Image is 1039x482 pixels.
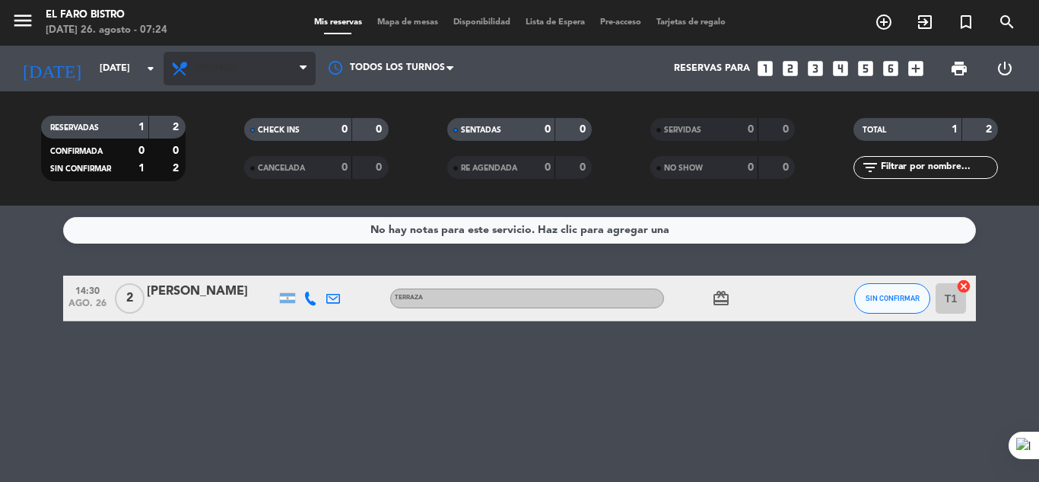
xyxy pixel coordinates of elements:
[712,289,730,308] i: card_giftcard
[805,59,825,78] i: looks_3
[376,162,385,173] strong: 0
[593,18,649,27] span: Pre-acceso
[258,164,305,172] span: CANCELADA
[957,13,975,31] i: turned_in_not
[461,164,517,172] span: RE AGENDADA
[875,13,893,31] i: add_circle_outline
[518,18,593,27] span: Lista de Espera
[831,59,850,78] i: looks_4
[11,9,34,37] button: menu
[342,162,348,173] strong: 0
[861,158,879,177] i: filter_list
[545,124,551,135] strong: 0
[856,59,875,78] i: looks_5
[50,124,99,132] span: RESERVADAS
[649,18,733,27] span: Tarjetas de regalo
[952,124,958,135] strong: 1
[881,59,901,78] i: looks_6
[141,59,160,78] i: arrow_drop_down
[580,162,589,173] strong: 0
[446,18,518,27] span: Disponibilidad
[50,148,103,155] span: CONFIRMADA
[68,298,106,316] span: ago. 26
[50,165,111,173] span: SIN CONFIRMAR
[906,59,926,78] i: add_box
[986,124,995,135] strong: 2
[755,59,775,78] i: looks_one
[138,122,145,132] strong: 1
[68,281,106,298] span: 14:30
[11,52,92,85] i: [DATE]
[173,163,182,174] strong: 2
[46,23,167,38] div: [DATE] 26. agosto - 07:24
[307,18,370,27] span: Mis reservas
[173,122,182,132] strong: 2
[258,126,300,134] span: CHECK INS
[783,124,792,135] strong: 0
[879,159,997,176] input: Filtrar por nombre...
[998,13,1016,31] i: search
[370,18,446,27] span: Mapa de mesas
[783,162,792,173] strong: 0
[46,8,167,23] div: El Faro Bistro
[956,279,971,294] i: cancel
[115,283,145,314] span: 2
[173,145,182,156] strong: 0
[854,283,930,314] button: SIN CONFIRMAR
[376,124,385,135] strong: 0
[138,163,145,174] strong: 1
[916,13,934,31] i: exit_to_app
[863,126,886,134] span: TOTAL
[11,9,34,32] i: menu
[748,162,754,173] strong: 0
[461,126,501,134] span: SENTADAS
[138,145,145,156] strong: 0
[950,59,968,78] span: print
[342,124,348,135] strong: 0
[370,222,669,239] div: No hay notas para este servicio. Haz clic para agregar una
[580,124,589,135] strong: 0
[866,294,920,302] span: SIN CONFIRMAR
[674,63,750,74] span: Reservas para
[664,126,701,134] span: SERVIDAS
[147,282,276,302] div: [PERSON_NAME]
[748,124,754,135] strong: 0
[395,295,423,301] span: Terraza
[780,59,800,78] i: looks_two
[982,46,1028,91] div: LOG OUT
[196,63,236,74] span: Brunch
[664,164,703,172] span: NO SHOW
[996,59,1014,78] i: power_settings_new
[545,162,551,173] strong: 0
